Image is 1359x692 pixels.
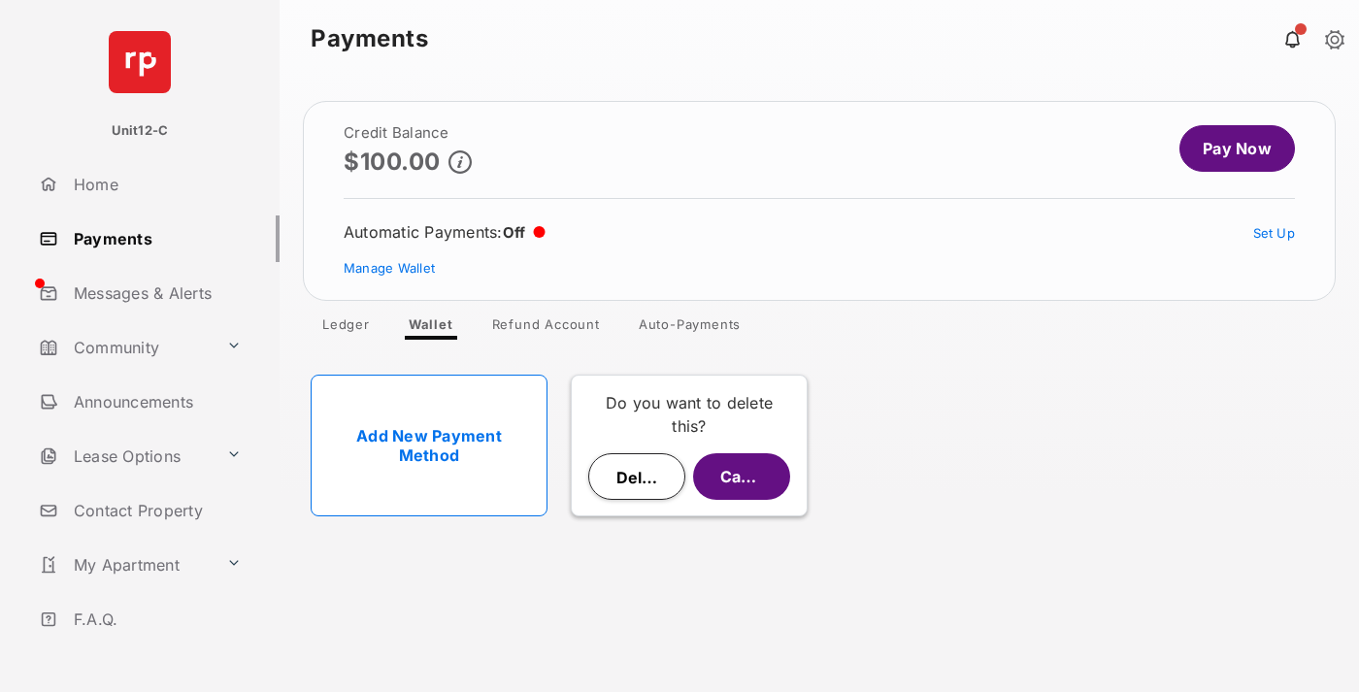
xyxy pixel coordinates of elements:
[31,215,280,262] a: Payments
[344,222,546,242] div: Automatic Payments :
[588,453,685,500] button: Delete
[587,391,791,438] p: Do you want to delete this?
[31,270,280,316] a: Messages & Alerts
[31,596,280,643] a: F.A.Q.
[477,316,615,340] a: Refund Account
[720,467,773,486] span: Cancel
[31,379,280,425] a: Announcements
[393,316,469,340] a: Wallet
[31,161,280,208] a: Home
[503,223,526,242] span: Off
[1253,225,1296,241] a: Set Up
[109,31,171,93] img: svg+xml;base64,PHN2ZyB4bWxucz0iaHR0cDovL3d3dy53My5vcmcvMjAwMC9zdmciIHdpZHRoPSI2NCIgaGVpZ2h0PSI2NC...
[344,260,435,276] a: Manage Wallet
[693,453,790,500] button: Cancel
[31,542,218,588] a: My Apartment
[31,487,280,534] a: Contact Property
[307,316,385,340] a: Ledger
[344,148,441,175] p: $100.00
[31,324,218,371] a: Community
[311,27,428,50] strong: Payments
[31,433,218,479] a: Lease Options
[623,316,756,340] a: Auto-Payments
[344,125,472,141] h2: Credit Balance
[112,121,169,141] p: Unit12-C
[311,375,547,516] a: Add New Payment Method
[616,468,667,487] span: Delete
